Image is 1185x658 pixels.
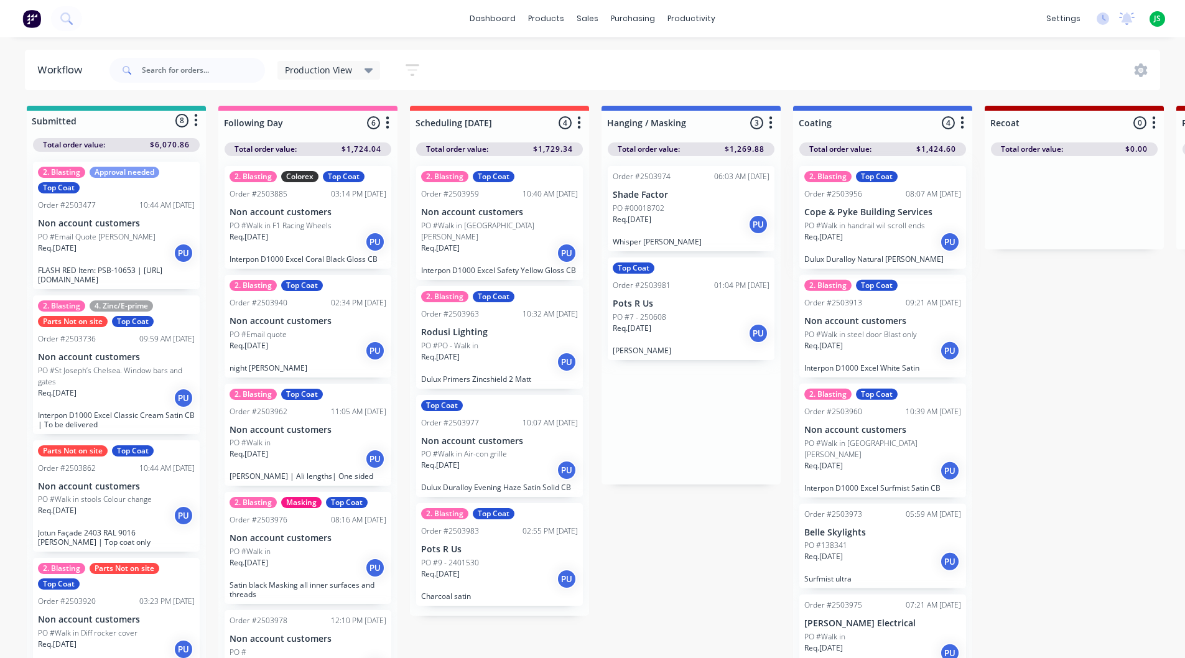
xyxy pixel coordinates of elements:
[725,144,764,155] span: $1,269.88
[856,389,898,400] div: Top Coat
[281,171,318,182] div: Colorex
[605,9,661,28] div: purchasing
[799,503,966,588] div: Order #250397305:59 AM [DATE]Belle SkylightsPO #138341Req.[DATE]PUSurfmist ultra
[421,308,479,320] div: Order #2503963
[613,171,671,182] div: Order #2503974
[804,363,961,373] p: Interpon D1000 Excel White Satin
[421,340,478,351] p: PO #PO - Walk in
[613,312,666,323] p: PO #7 - 250608
[90,167,159,178] div: Approval needed
[323,171,365,182] div: Top Coat
[33,295,200,434] div: 2. Blasting4. Zinc/E-primeParts Not on siteTop CoatOrder #250373609:59 AM [DATE]Non account custo...
[940,341,960,361] div: PU
[230,316,386,327] p: Non account customers
[421,436,578,447] p: Non account customers
[38,628,137,639] p: PO #Walk in Diff rocker cover
[421,483,578,492] p: Dulux Duralloy Evening Haze Satin Solid CB
[426,144,488,155] span: Total order value:
[90,300,153,312] div: 4. Zinc/E-prime
[38,639,77,650] p: Req. [DATE]
[38,494,152,505] p: PO #Walk in stools Colour change
[804,618,961,629] p: [PERSON_NAME] Electrical
[150,139,190,151] span: $6,070.86
[281,389,323,400] div: Top Coat
[804,600,862,611] div: Order #2503975
[230,220,332,231] p: PO #Walk in F1 Racing Wheels
[38,481,195,492] p: Non account customers
[38,463,96,474] div: Order #2503862
[557,460,577,480] div: PU
[230,647,246,658] p: PO #
[613,346,769,355] p: [PERSON_NAME]
[916,144,956,155] span: $1,424.60
[421,207,578,218] p: Non account customers
[38,445,108,456] div: Parts Not on site
[473,508,514,519] div: Top Coat
[230,514,287,526] div: Order #2503976
[421,266,578,275] p: Interpon D1000 Excel Safety Yellow Gloss CB
[230,171,277,182] div: 2. Blasting
[365,341,385,361] div: PU
[38,578,80,590] div: Top Coat
[33,440,200,552] div: Parts Not on siteTop CoatOrder #250386210:44 AM [DATE]Non account customersPO #Walk in stools Col...
[38,333,96,345] div: Order #2503736
[557,569,577,589] div: PU
[365,449,385,469] div: PU
[804,574,961,583] p: Surfmist ultra
[613,237,769,246] p: Whisper [PERSON_NAME]
[804,460,843,471] p: Req. [DATE]
[230,437,271,448] p: PO #Walk in
[142,58,265,83] input: Search for orders...
[804,316,961,327] p: Non account customers
[613,214,651,225] p: Req. [DATE]
[230,634,386,644] p: Non account customers
[613,280,671,291] div: Order #2503981
[421,417,479,429] div: Order #2503977
[139,596,195,607] div: 03:23 PM [DATE]
[748,323,768,343] div: PU
[326,497,368,508] div: Top Coat
[613,262,654,274] div: Top Coat
[748,215,768,234] div: PU
[285,63,352,76] span: Production View
[230,207,386,218] p: Non account customers
[174,388,193,408] div: PU
[230,546,271,557] p: PO #Walk in
[940,552,960,572] div: PU
[463,9,522,28] a: dashboard
[421,557,479,568] p: PO #9 - 2401530
[38,505,77,516] p: Req. [DATE]
[416,503,583,606] div: 2. BlastingTop CoatOrder #250398302:55 PM [DATE]Pots R UsPO #9 - 2401530Req.[DATE]PUCharcoal satin
[37,63,88,78] div: Workflow
[174,243,193,263] div: PU
[139,200,195,211] div: 10:44 AM [DATE]
[856,280,898,291] div: Top Coat
[331,406,386,417] div: 11:05 AM [DATE]
[38,266,195,284] p: FLASH RED Item: PSB-10653 | [URL][DOMAIN_NAME]
[421,568,460,580] p: Req. [DATE]
[557,243,577,263] div: PU
[804,551,843,562] p: Req. [DATE]
[331,297,386,308] div: 02:34 PM [DATE]
[38,352,195,363] p: Non account customers
[365,558,385,578] div: PU
[38,596,96,607] div: Order #2503920
[230,188,287,200] div: Order #2503885
[230,533,386,544] p: Non account customers
[804,340,843,351] p: Req. [DATE]
[1040,9,1087,28] div: settings
[38,316,108,327] div: Parts Not on site
[235,144,297,155] span: Total order value:
[940,460,960,480] div: PU
[714,280,769,291] div: 01:04 PM [DATE]
[523,417,578,429] div: 10:07 AM [DATE]
[421,243,460,254] p: Req. [DATE]
[230,406,287,417] div: Order #2503962
[421,591,578,601] p: Charcoal satin
[112,445,154,456] div: Top Coat
[804,508,862,519] div: Order #2503973
[1001,144,1063,155] span: Total order value:
[809,144,871,155] span: Total order value:
[661,9,722,28] div: productivity
[799,384,966,498] div: 2. BlastingTop CoatOrder #250396010:39 AM [DATE]Non account customersPO #Walk in [GEOGRAPHIC_DATA...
